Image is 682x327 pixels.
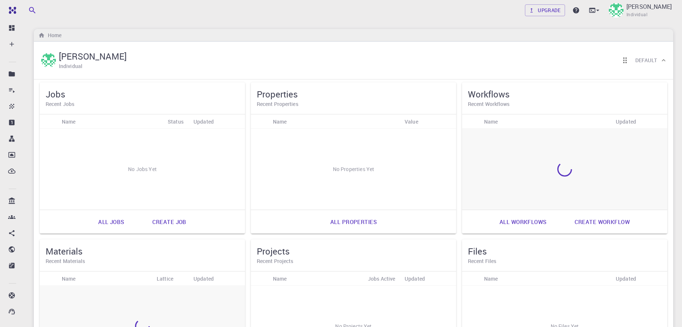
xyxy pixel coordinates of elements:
div: Lattice [157,271,173,286]
div: Name [62,114,76,129]
div: Updated [193,271,214,286]
h5: Files [468,245,661,257]
div: Name [58,114,164,129]
h6: Recent Workflows [468,100,661,108]
p: [PERSON_NAME] [626,2,672,11]
h6: Home [45,31,61,39]
div: Name [62,271,76,286]
h5: [PERSON_NAME] [59,50,127,62]
div: Icon [251,114,269,129]
img: Goutam Kumar Gupta [609,3,624,18]
a: All workflows [491,213,555,231]
div: Name [484,114,498,129]
div: Updated [616,271,636,286]
h5: Jobs [46,88,239,100]
h6: Individual [59,62,82,70]
a: All jobs [90,213,132,231]
a: Upgrade [525,4,565,16]
div: Name [484,271,498,286]
h5: Workflows [468,88,661,100]
div: Updated [193,114,214,129]
img: logo [6,7,16,14]
nav: breadcrumb [37,31,63,39]
div: Value [405,114,418,129]
h6: Recent Materials [46,257,239,265]
h6: Recent Files [468,257,661,265]
div: Updated [612,271,667,286]
div: No Properties Yet [251,129,456,210]
div: Updated [190,271,245,286]
a: Create job [144,213,195,231]
div: Name [480,114,612,129]
div: Updated [405,271,425,286]
iframe: Intercom live chat [657,302,675,320]
div: Updated [612,114,667,129]
div: Icon [251,271,269,286]
div: Updated [190,114,245,129]
div: Icon [462,114,480,129]
img: Goutam Kumar Gupta [41,53,56,68]
h6: Default [635,56,657,64]
h6: Recent Properties [257,100,450,108]
button: Reorder cards [618,53,632,68]
div: Value [401,114,456,129]
div: Lattice [153,271,190,286]
div: Status [168,114,184,129]
h5: Properties [257,88,450,100]
div: Icon [40,271,58,286]
div: Updated [616,114,636,129]
div: No Jobs Yet [40,129,245,210]
span: Individual [626,11,647,18]
a: Create workflow [566,213,638,231]
div: Name [480,271,612,286]
div: Status [164,114,190,129]
div: Name [269,114,401,129]
a: All properties [322,213,385,231]
h5: Projects [257,245,450,257]
div: Icon [40,114,58,129]
div: Name [273,271,287,286]
div: Updated [401,271,456,286]
h6: Recent Projects [257,257,450,265]
div: Goutam Kumar Gupta[PERSON_NAME]IndividualReorder cardsDefault [34,42,673,79]
h6: Recent Jobs [46,100,239,108]
div: Jobs Active [368,271,395,286]
div: Name [273,114,287,129]
div: Name [58,271,153,286]
div: Name [269,271,364,286]
div: Icon [462,271,480,286]
h5: Materials [46,245,239,257]
div: Jobs Active [364,271,401,286]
